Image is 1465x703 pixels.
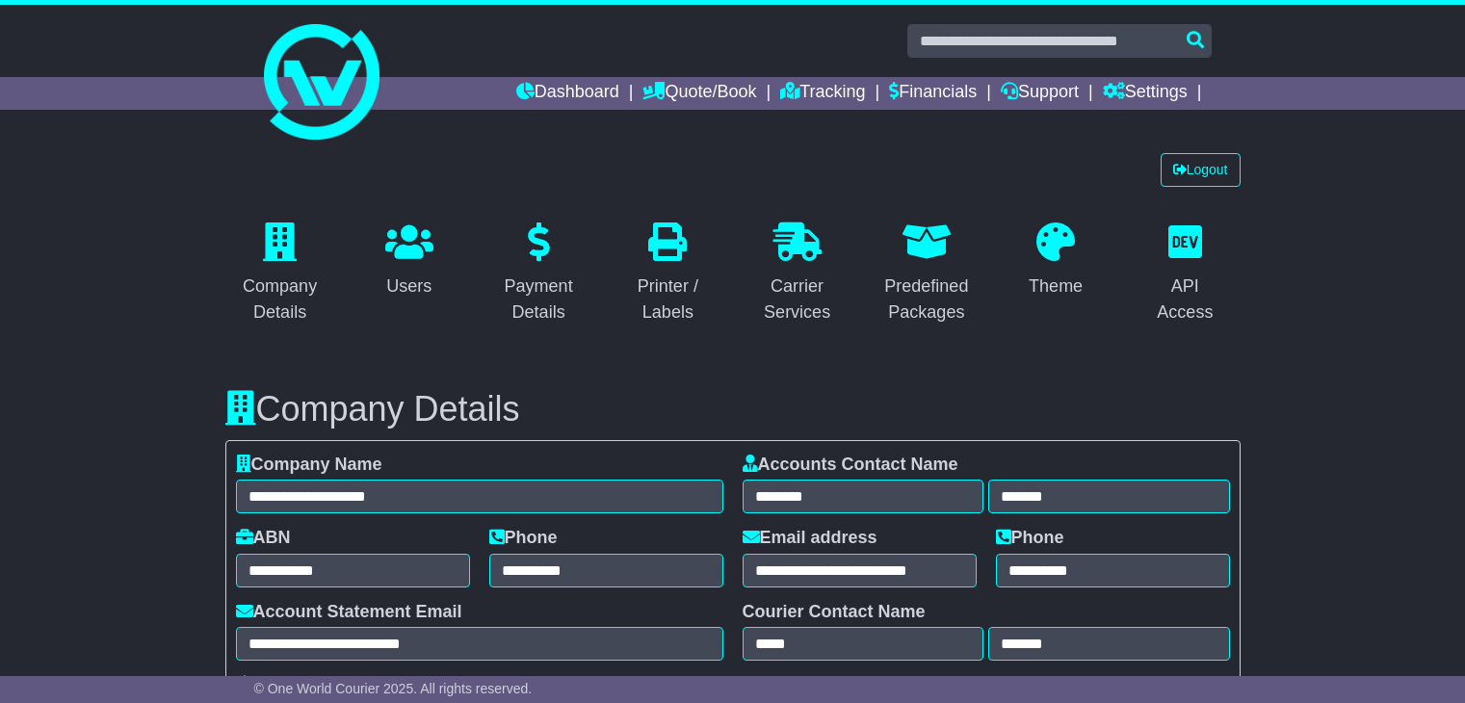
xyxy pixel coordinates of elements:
span: © One World Courier 2025. All rights reserved. [254,681,533,696]
div: Printer / Labels [625,273,710,325]
a: Predefined Packages [872,216,981,332]
a: Tracking [780,77,865,110]
div: Company Details [238,273,323,325]
div: Carrier Services [755,273,840,325]
a: Dashboard [516,77,619,110]
div: API Access [1142,273,1227,325]
a: Printer / Labels [613,216,722,332]
div: Users [385,273,433,299]
label: Email address [743,528,877,549]
label: Account Statement Email [236,602,462,623]
a: Financials [889,77,977,110]
div: Theme [1029,273,1083,299]
label: Accounts Contact Name [743,455,958,476]
a: Payment Details [484,216,593,332]
a: Logout [1161,153,1241,187]
a: Users [373,216,446,306]
a: Carrier Services [743,216,852,332]
div: Predefined Packages [884,273,969,325]
label: Courier Contact Name [743,602,926,623]
label: Company Name [236,455,382,476]
a: Quote/Book [642,77,756,110]
a: Company Details [225,216,335,332]
a: Support [1001,77,1079,110]
a: Settings [1103,77,1188,110]
h3: Company Details [225,390,1241,429]
a: Theme [1016,216,1095,306]
label: Phone [489,528,558,549]
label: ABN [236,528,291,549]
div: Payment Details [496,273,581,325]
label: Phone [996,528,1064,549]
a: API Access [1130,216,1240,332]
